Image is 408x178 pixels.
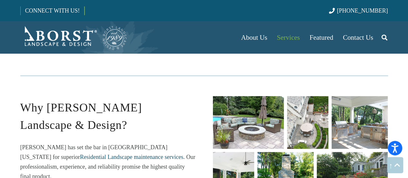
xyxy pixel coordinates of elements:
[213,96,284,149] a: unique fire pit designs
[310,34,333,41] span: Featured
[378,29,391,46] a: Search
[21,3,84,18] a: CONNECT WITH US!
[80,154,183,160] a: ResidentialLandscape maintenance services
[343,34,373,41] span: Contact Us
[20,99,195,134] h2: Why [PERSON_NAME] Landscape & Design?
[305,21,338,54] a: Featured
[287,96,328,149] a: landscape-design-build
[241,34,267,41] span: About Us
[387,157,403,173] a: Back to top
[236,21,272,54] a: About Us
[338,21,378,54] a: Contact Us
[277,34,300,41] span: Services
[20,25,127,50] a: Borst-Logo
[329,7,388,14] a: [PHONE_NUMBER]
[272,21,304,54] a: Services
[332,96,388,149] a: barbecues-and-outdoor-kitchens
[337,7,388,14] span: [PHONE_NUMBER]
